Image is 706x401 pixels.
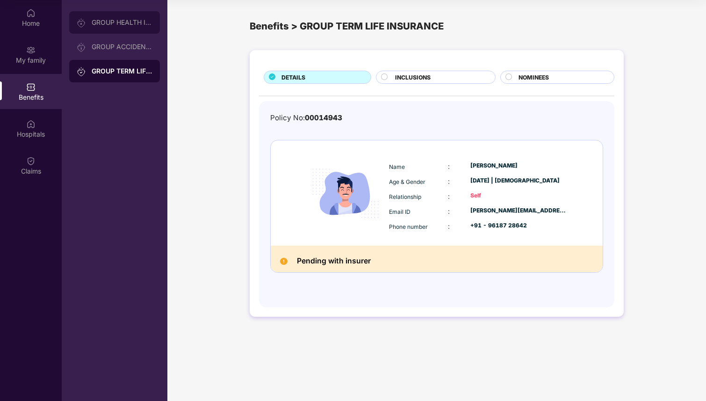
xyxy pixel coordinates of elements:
[389,163,405,170] span: Name
[92,66,152,76] div: GROUP TERM LIFE INSURANCE
[470,221,567,230] div: +91 - 96187 28642
[305,113,342,122] span: 00014943
[77,67,86,76] img: svg+xml;base64,PHN2ZyB3aWR0aD0iMjAiIGhlaWdodD0iMjAiIHZpZXdCb3g9IjAgMCAyMCAyMCIgZmlsbD0ibm9uZSIgeG...
[250,19,624,34] div: Benefits > GROUP TERM LIFE INSURANCE
[470,191,567,200] div: Self
[281,73,305,82] span: DETAILS
[280,258,288,265] img: Pending
[448,192,450,200] span: :
[304,152,387,234] img: icon
[389,208,411,215] span: Email ID
[77,43,86,52] img: svg+xml;base64,PHN2ZyB3aWR0aD0iMjAiIGhlaWdodD0iMjAiIHZpZXdCb3g9IjAgMCAyMCAyMCIgZmlsbD0ibm9uZSIgeG...
[297,255,371,268] h2: Pending with insurer
[470,161,567,170] div: [PERSON_NAME]
[389,193,421,200] span: Relationship
[270,112,342,124] div: Policy No:
[448,177,450,185] span: :
[77,18,86,28] img: svg+xml;base64,PHN2ZyB3aWR0aD0iMjAiIGhlaWdodD0iMjAiIHZpZXdCb3g9IjAgMCAyMCAyMCIgZmlsbD0ibm9uZSIgeG...
[395,73,431,82] span: INCLUSIONS
[448,162,450,170] span: :
[26,156,36,166] img: svg+xml;base64,PHN2ZyBpZD0iQ2xhaW0iIHhtbG5zPSJodHRwOi8vd3d3LnczLm9yZy8yMDAwL3N2ZyIgd2lkdGg9IjIwIi...
[26,45,36,55] img: svg+xml;base64,PHN2ZyB3aWR0aD0iMjAiIGhlaWdodD0iMjAiIHZpZXdCb3g9IjAgMCAyMCAyMCIgZmlsbD0ibm9uZSIgeG...
[26,119,36,129] img: svg+xml;base64,PHN2ZyBpZD0iSG9zcGl0YWxzIiB4bWxucz0iaHR0cDovL3d3dy53My5vcmcvMjAwMC9zdmciIHdpZHRoPS...
[389,223,428,230] span: Phone number
[26,8,36,18] img: svg+xml;base64,PHN2ZyBpZD0iSG9tZSIgeG1sbnM9Imh0dHA6Ly93d3cudzMub3JnLzIwMDAvc3ZnIiB3aWR0aD0iMjAiIG...
[92,19,152,26] div: GROUP HEALTH INSURANCE
[519,73,549,82] span: NOMINEES
[470,206,567,215] div: [PERSON_NAME][EMAIL_ADDRESS]
[389,178,425,185] span: Age & Gender
[448,207,450,215] span: :
[26,82,36,92] img: svg+xml;base64,PHN2ZyBpZD0iQmVuZWZpdHMiIHhtbG5zPSJodHRwOi8vd3d3LnczLm9yZy8yMDAwL3N2ZyIgd2lkdGg9Ij...
[470,176,567,185] div: [DATE] | [DEMOGRAPHIC_DATA]
[448,222,450,230] span: :
[92,43,152,51] div: GROUP ACCIDENTAL INSURANCE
